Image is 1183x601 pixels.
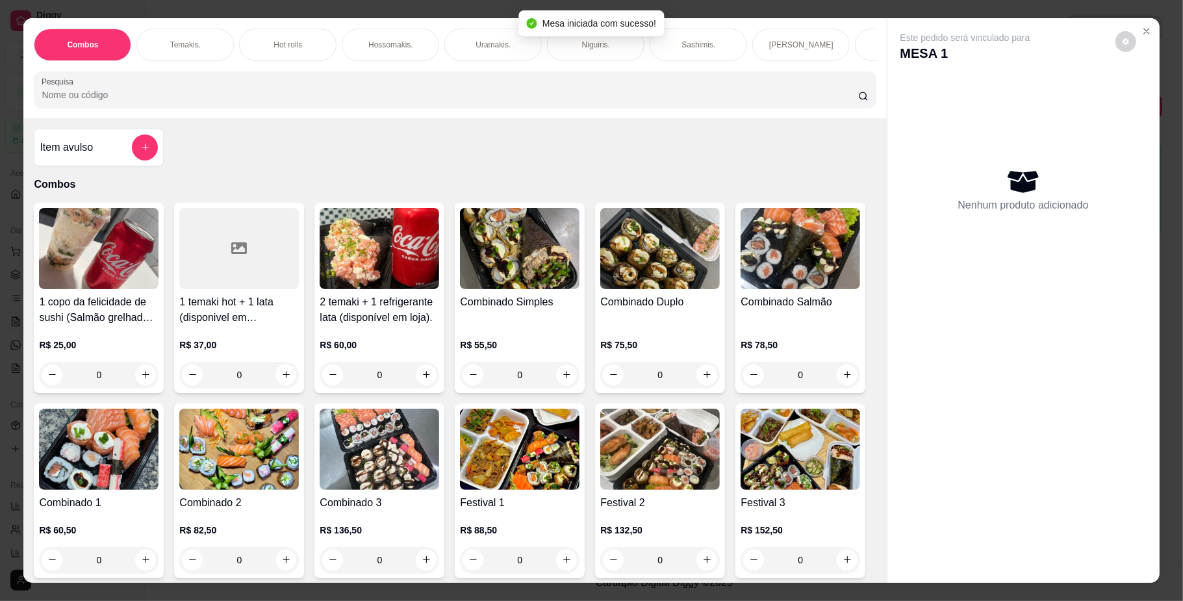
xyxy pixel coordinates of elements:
[275,550,296,570] button: increase-product-quantity
[460,208,579,289] img: product-image
[741,495,860,511] h4: Festival 3
[67,40,98,50] p: Combos
[1136,21,1157,42] button: Close
[320,208,439,289] img: product-image
[170,40,201,50] p: Temakis.
[582,40,610,50] p: Niguiris.
[741,524,860,537] p: R$ 152,50
[600,409,720,490] img: product-image
[34,177,876,192] p: Combos
[320,339,439,352] p: R$ 60,00
[179,294,299,326] h4: 1 temaki hot + 1 lata (disponivel em [GEOGRAPHIC_DATA])
[769,40,833,50] p: [PERSON_NAME]
[600,339,720,352] p: R$ 75,50
[741,339,860,352] p: R$ 78,50
[135,550,156,570] button: increase-product-quantity
[900,44,1030,62] p: MESA 1
[600,294,720,310] h4: Combinado Duplo
[132,134,158,160] button: add-separate-item
[179,409,299,490] img: product-image
[542,18,656,29] span: Mesa iniciada com sucesso!
[40,140,93,155] h4: Item avulso
[42,88,858,101] input: Pesquisa
[273,40,302,50] p: Hot rolls
[39,208,159,289] img: product-image
[600,524,720,537] p: R$ 132,50
[39,524,159,537] p: R$ 60,50
[741,409,860,490] img: product-image
[460,495,579,511] h4: Festival 1
[681,40,715,50] p: Sashimis.
[320,524,439,537] p: R$ 136,50
[460,524,579,537] p: R$ 88,50
[320,294,439,326] h4: 2 temaki + 1 refrigerante lata (disponível em loja).
[600,208,720,289] img: product-image
[741,294,860,310] h4: Combinado Salmão
[42,76,78,87] label: Pesquisa
[476,40,511,50] p: Uramakis.
[42,364,62,385] button: decrease-product-quantity
[460,294,579,310] h4: Combinado Simples
[275,364,296,385] button: increase-product-quantity
[527,18,537,29] span: check-circle
[42,550,62,570] button: decrease-product-quantity
[460,409,579,490] img: product-image
[958,198,1089,213] p: Nenhum produto adicionado
[182,550,203,570] button: decrease-product-quantity
[900,31,1030,44] p: Este pedido será vinculado para
[416,550,437,570] button: increase-product-quantity
[460,339,579,352] p: R$ 55,50
[39,495,159,511] h4: Combinado 1
[179,495,299,511] h4: Combinado 2
[179,524,299,537] p: R$ 82,50
[320,409,439,490] img: product-image
[1115,31,1136,52] button: decrease-product-quantity
[320,495,439,511] h4: Combinado 3
[39,409,159,490] img: product-image
[182,364,203,385] button: decrease-product-quantity
[39,339,159,352] p: R$ 25,00
[135,364,156,385] button: increase-product-quantity
[741,208,860,289] img: product-image
[368,40,413,50] p: Hossomakis.
[39,294,159,326] h4: 1 copo da felicidade de sushi (Salmão grelhado) 200ml + 1 lata (disponivel em [GEOGRAPHIC_DATA])
[322,550,343,570] button: decrease-product-quantity
[600,495,720,511] h4: Festival 2
[179,339,299,352] p: R$ 37,00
